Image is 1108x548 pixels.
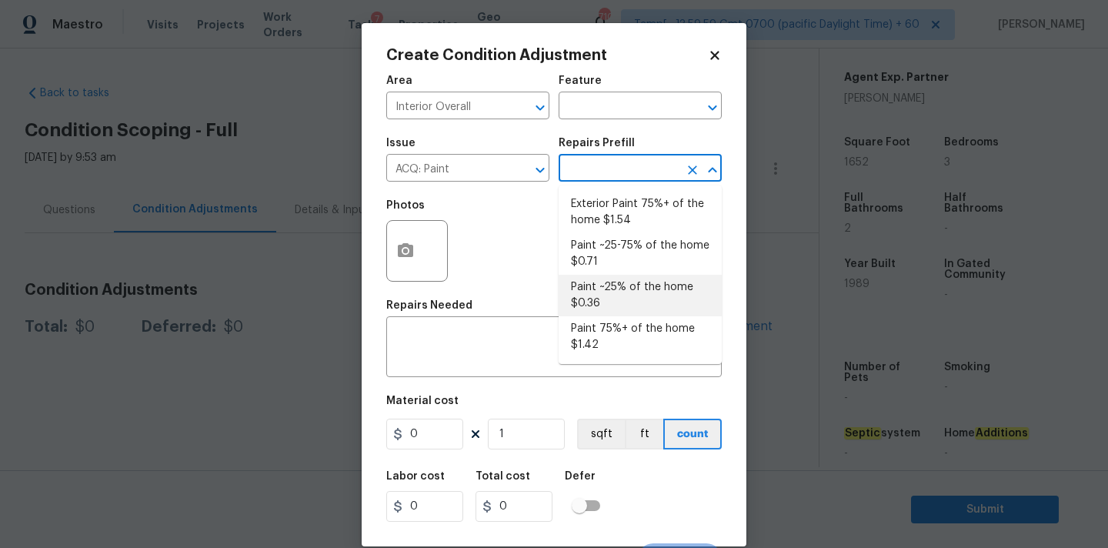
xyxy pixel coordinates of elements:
[559,233,722,275] li: Paint ~25-75% of the home $0.71
[386,396,459,406] h5: Material cost
[386,48,708,63] h2: Create Condition Adjustment
[559,192,722,233] li: Exterior Paint 75%+ of the home $1.54
[577,419,625,449] button: sqft
[529,97,551,119] button: Open
[386,300,472,311] h5: Repairs Needed
[476,471,530,482] h5: Total cost
[386,138,415,149] h5: Issue
[625,419,663,449] button: ft
[702,97,723,119] button: Open
[529,159,551,181] button: Open
[663,419,722,449] button: count
[559,75,602,86] h5: Feature
[559,275,722,316] li: Paint ~25% of the home $0.36
[559,316,722,358] li: Paint 75%+ of the home $1.42
[702,159,723,181] button: Close
[386,75,412,86] h5: Area
[682,159,703,181] button: Clear
[565,471,596,482] h5: Defer
[386,471,445,482] h5: Labor cost
[386,200,425,211] h5: Photos
[559,138,635,149] h5: Repairs Prefill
